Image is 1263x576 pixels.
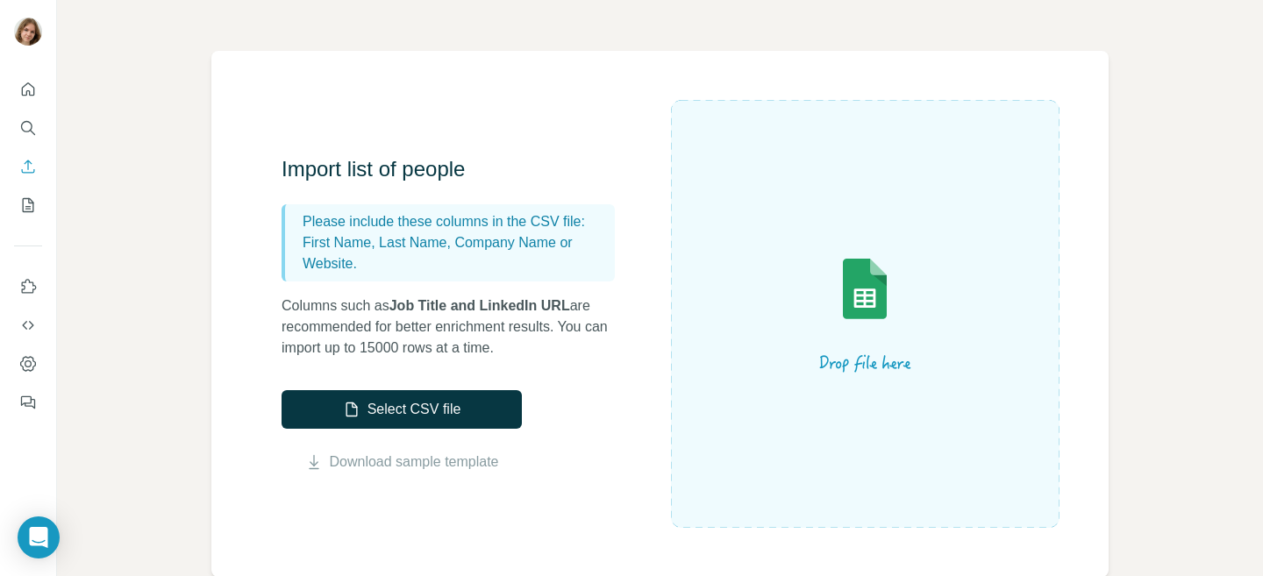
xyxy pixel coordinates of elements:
img: Surfe Illustration - Drop file here or select below [707,209,1023,419]
button: Search [14,112,42,144]
button: My lists [14,189,42,221]
p: First Name, Last Name, Company Name or Website. [303,232,608,274]
a: Download sample template [330,452,499,473]
p: Columns such as are recommended for better enrichment results. You can import up to 15000 rows at... [282,295,632,359]
h3: Import list of people [282,155,632,183]
button: Enrich CSV [14,151,42,182]
button: Use Surfe on LinkedIn [14,271,42,302]
p: Please include these columns in the CSV file: [303,211,608,232]
button: Use Surfe API [14,309,42,341]
button: Quick start [14,74,42,105]
div: Open Intercom Messenger [18,516,60,558]
button: Download sample template [282,452,522,473]
span: Job Title and LinkedIn URL [389,298,570,313]
button: Select CSV file [282,390,522,429]
button: Dashboard [14,348,42,380]
button: Feedback [14,387,42,418]
img: Avatar [14,18,42,46]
